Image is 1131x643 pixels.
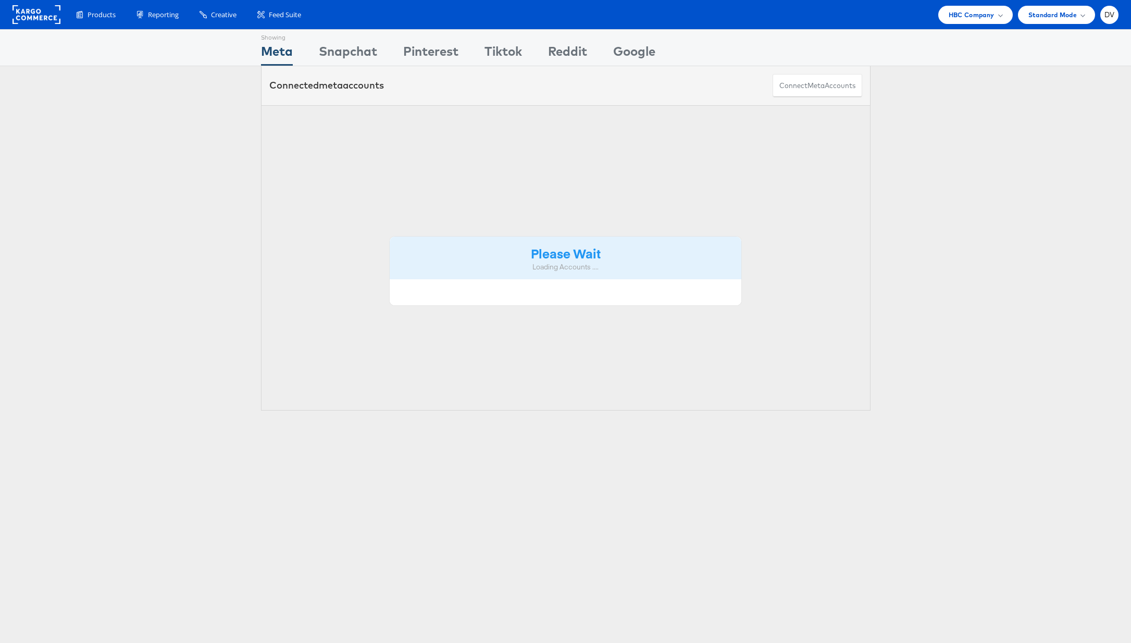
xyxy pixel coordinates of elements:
[261,42,293,66] div: Meta
[949,9,995,20] span: HBC Company
[319,79,343,91] span: meta
[319,42,377,66] div: Snapchat
[148,10,179,20] span: Reporting
[211,10,237,20] span: Creative
[548,42,587,66] div: Reddit
[484,42,522,66] div: Tiktok
[1104,11,1115,18] span: DV
[397,262,734,272] div: Loading Accounts ....
[807,81,825,91] span: meta
[403,42,458,66] div: Pinterest
[88,10,116,20] span: Products
[1028,9,1077,20] span: Standard Mode
[531,244,601,262] strong: Please Wait
[613,42,655,66] div: Google
[269,79,384,92] div: Connected accounts
[269,10,301,20] span: Feed Suite
[773,74,862,97] button: ConnectmetaAccounts
[261,30,293,42] div: Showing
